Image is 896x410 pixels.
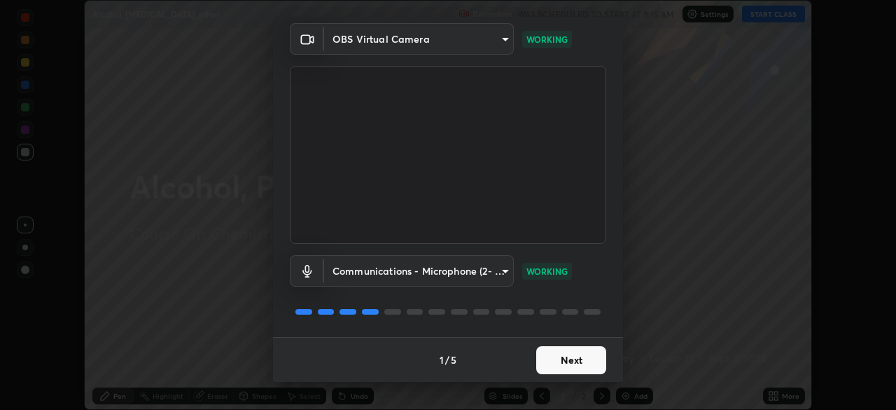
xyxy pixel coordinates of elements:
h4: 5 [451,353,456,367]
div: OBS Virtual Camera [324,23,514,55]
p: WORKING [526,33,568,46]
h4: / [445,353,449,367]
p: WORKING [526,265,568,278]
h4: 1 [440,353,444,367]
div: OBS Virtual Camera [324,255,514,287]
button: Next [536,346,606,374]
